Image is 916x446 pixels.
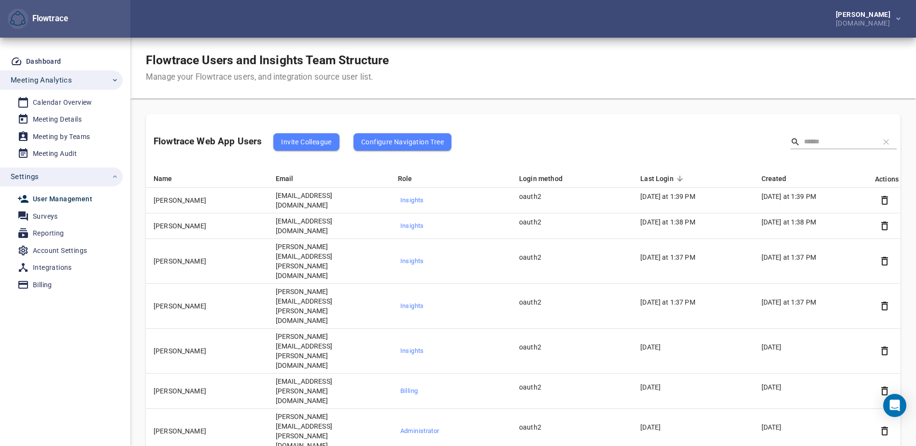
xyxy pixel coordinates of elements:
[398,299,500,314] button: Insights
[268,284,390,329] td: [PERSON_NAME][EMAIL_ADDRESS][PERSON_NAME][DOMAIN_NAME]
[398,193,500,208] button: Insights
[398,219,500,234] button: Insights
[877,193,892,208] button: Detach user from the account
[519,192,621,201] p: oauth2
[146,239,268,284] td: [PERSON_NAME]
[761,297,863,307] p: [DATE] at 1:37 PM
[146,53,389,68] h1: Flowtrace Users and Insights Team Structure
[146,329,268,374] td: [PERSON_NAME]
[154,173,256,184] div: Name
[877,424,892,438] button: Detach user from the account
[640,192,742,201] p: [DATE] at 1:39 PM
[640,297,742,307] p: [DATE] at 1:37 PM
[400,386,497,397] span: Billing
[26,56,61,68] div: Dashboard
[8,9,68,29] div: Flowtrace
[519,342,621,352] p: oauth2
[761,192,863,201] p: [DATE] at 1:39 PM
[519,173,621,184] div: Login method
[519,173,575,184] span: Login method
[877,299,892,313] button: Detach user from the account
[761,173,799,184] span: Created
[33,279,52,291] div: Billing
[820,8,908,29] button: [PERSON_NAME][DOMAIN_NAME]
[761,382,863,392] p: [DATE]
[400,221,497,232] span: Insights
[146,374,268,409] td: [PERSON_NAME]
[400,346,497,357] span: Insights
[877,384,892,398] button: Detach user from the account
[154,125,451,158] div: Flowtrace Web App Users
[761,342,863,352] p: [DATE]
[268,188,390,213] td: [EMAIL_ADDRESS][DOMAIN_NAME]
[268,329,390,374] td: [PERSON_NAME][EMAIL_ADDRESS][PERSON_NAME][DOMAIN_NAME]
[10,11,26,27] img: Flowtrace
[640,382,742,392] p: [DATE]
[268,213,390,239] td: [EMAIL_ADDRESS][DOMAIN_NAME]
[400,195,497,206] span: Insights
[11,170,39,183] span: Settings
[398,173,500,184] div: Role
[28,13,68,25] div: Flowtrace
[398,173,425,184] span: Role
[519,252,621,262] p: oauth2
[640,252,742,262] p: [DATE] at 1:37 PM
[400,301,497,312] span: Insights
[281,136,331,148] span: Invite Colleague
[640,342,742,352] p: [DATE]
[33,97,92,109] div: Calendar Overview
[877,219,892,233] button: Detach user from the account
[33,210,58,223] div: Surveys
[519,297,621,307] p: oauth2
[398,424,500,439] button: Administrator
[640,217,742,227] p: [DATE] at 1:38 PM
[836,18,894,27] div: [DOMAIN_NAME]
[33,193,92,205] div: User Management
[33,131,90,143] div: Meeting by Teams
[361,136,444,148] span: Configure Navigation Tree
[883,394,906,417] div: Open Intercom Messenger
[154,173,185,184] span: Name
[276,173,306,184] span: Email
[519,382,621,392] p: oauth2
[640,173,742,184] div: Last Login
[640,173,686,184] span: Last Login
[146,71,389,83] div: Manage your Flowtrace users, and integration source user list.
[400,426,497,437] span: Administrator
[268,374,390,409] td: [EMAIL_ADDRESS][PERSON_NAME][DOMAIN_NAME]
[353,133,451,151] button: Configure Navigation Tree
[519,422,621,432] p: oauth2
[33,113,82,125] div: Meeting Details
[8,9,28,29] button: Flowtrace
[836,11,894,18] div: [PERSON_NAME]
[146,213,268,239] td: [PERSON_NAME]
[761,422,863,432] p: [DATE]
[804,135,872,149] input: Search
[398,384,500,399] button: Billing
[33,245,87,257] div: Account Settings
[761,252,863,262] p: [DATE] at 1:37 PM
[519,217,621,227] p: oauth2
[398,254,500,269] button: Insights
[33,227,64,239] div: Reporting
[877,344,892,358] button: Detach user from the account
[790,137,800,147] svg: Search
[33,262,72,274] div: Integrations
[146,284,268,329] td: [PERSON_NAME]
[11,74,72,86] span: Meeting Analytics
[146,188,268,213] td: [PERSON_NAME]
[273,133,339,151] button: Invite Colleague
[761,217,863,227] p: [DATE] at 1:38 PM
[398,344,500,359] button: Insights
[640,422,742,432] p: [DATE]
[33,148,77,160] div: Meeting Audit
[761,173,863,184] div: Created
[400,256,497,267] span: Insights
[268,239,390,284] td: [PERSON_NAME][EMAIL_ADDRESS][PERSON_NAME][DOMAIN_NAME]
[276,173,379,184] div: Email
[877,254,892,268] button: Detach user from the account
